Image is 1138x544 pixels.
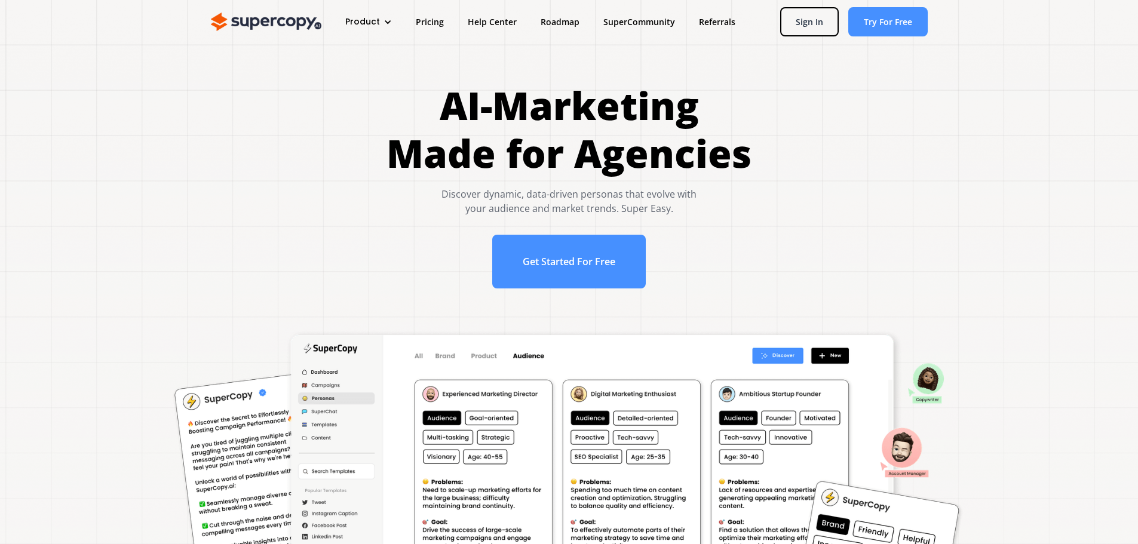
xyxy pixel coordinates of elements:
a: Referrals [687,11,747,33]
div: Discover dynamic, data-driven personas that evolve with your audience and market trends. Super Easy. [387,187,751,216]
a: Roadmap [529,11,591,33]
h1: AI-Marketing Made for Agencies [387,82,751,177]
div: Product [333,11,404,33]
a: Pricing [404,11,456,33]
a: Sign In [780,7,839,36]
a: Try For Free [848,7,928,36]
a: SuperCommunity [591,11,687,33]
a: Help Center [456,11,529,33]
div: Product [345,16,380,28]
a: Get Started For Free [492,235,646,288]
